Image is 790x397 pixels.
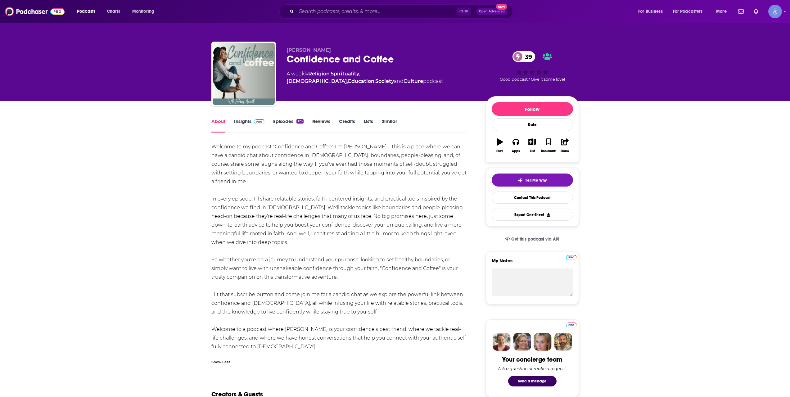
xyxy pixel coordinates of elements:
[476,8,508,15] button: Open AdvancedNew
[359,71,360,77] span: ,
[566,322,577,327] a: Pro website
[213,43,275,105] img: Confidence and Coffee
[330,71,331,77] span: ,
[492,118,573,131] div: Rate
[273,118,303,133] a: Episodes175
[496,4,507,10] span: New
[566,254,577,260] a: Pro website
[508,376,557,386] button: Send a message
[493,333,511,351] img: Sydney Profile
[508,134,524,157] button: Apps
[287,70,476,85] div: A weekly podcast
[768,5,782,18] button: Show profile menu
[634,7,670,16] button: open menu
[132,7,154,16] span: Monitoring
[312,118,330,133] a: Reviews
[5,6,65,17] img: Podchaser - Follow, Share and Rate Podcasts
[638,7,663,16] span: For Business
[736,6,746,17] a: Show notifications dropdown
[107,7,120,16] span: Charts
[382,118,397,133] a: Similar
[498,366,567,371] div: Ask a question or make a request.
[566,255,577,260] img: Podchaser Pro
[511,237,559,242] span: Get this podcast via API
[347,78,348,84] span: ,
[541,149,556,153] div: Bookmark
[287,47,331,53] span: [PERSON_NAME]
[492,134,508,157] button: Play
[285,4,519,19] div: Search podcasts, credits, & more...
[500,232,565,247] a: Get this podcast via API
[364,118,373,133] a: Lists
[492,102,573,116] button: Follow
[561,149,569,153] div: Share
[394,78,404,84] span: and
[540,134,557,157] button: Bookmark
[254,119,265,124] img: Podchaser Pro
[348,78,374,84] a: Education
[492,209,573,221] button: Export One-Sheet
[566,323,577,327] img: Podchaser Pro
[339,118,355,133] a: Credits
[512,51,535,62] a: 39
[496,149,503,153] div: Play
[486,47,579,86] div: 39Good podcast? Give it some love!
[500,77,565,82] span: Good podcast? Give it some love!
[492,174,573,187] button: tell me why sparkleTell Me Why
[375,78,394,84] a: Society
[751,6,761,17] a: Show notifications dropdown
[512,149,520,153] div: Apps
[534,333,552,351] img: Jules Profile
[308,71,330,77] a: Religion
[519,51,535,62] span: 39
[557,134,573,157] button: Share
[716,7,727,16] span: More
[669,7,712,16] button: open menu
[77,7,95,16] span: Podcasts
[73,7,103,16] button: open menu
[673,7,703,16] span: For Podcasters
[374,78,375,84] span: ,
[492,258,573,268] label: My Notes
[211,118,225,133] a: About
[128,7,162,16] button: open menu
[525,178,547,183] span: Tell Me Why
[211,142,467,351] div: Welcome to my podcast "Confidence and Coffee" I'm [PERSON_NAME]—this is a place where we can have...
[103,7,124,16] a: Charts
[712,7,734,16] button: open menu
[518,178,523,183] img: tell me why sparkle
[296,7,457,16] input: Search podcasts, credits, & more...
[524,134,540,157] button: List
[554,333,572,351] img: Jon Profile
[492,192,573,204] a: Contact This Podcast
[768,5,782,18] span: Logged in as Spiral5-G1
[457,7,471,16] span: Ctrl K
[234,118,265,133] a: InsightsPodchaser Pro
[530,149,535,153] div: List
[513,333,531,351] img: Barbara Profile
[404,78,423,84] a: Culture
[287,78,347,84] a: [DEMOGRAPHIC_DATA]
[502,356,562,363] div: Your concierge team
[296,119,303,124] div: 175
[331,71,359,77] a: Spirituality
[479,10,505,13] span: Open Advanced
[768,5,782,18] img: User Profile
